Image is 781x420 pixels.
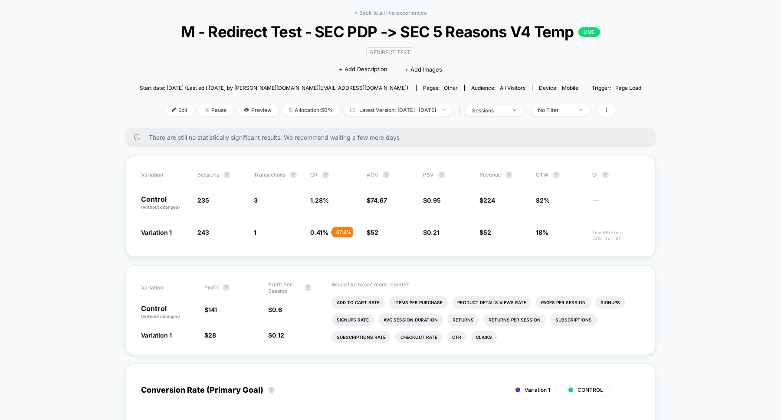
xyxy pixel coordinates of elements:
div: - 67.8 % [332,227,353,237]
button: ? [223,171,230,178]
span: Sessions [197,171,219,178]
li: Clicks [471,331,497,343]
span: 0.95 [427,197,441,204]
button: ? [290,171,297,178]
button: ? [268,387,275,394]
span: Page Load [615,85,641,91]
a: < Back to all live experiences [354,10,427,16]
div: Audience: [471,85,525,91]
button: ? [553,171,560,178]
span: M - Redirect Test - SEC PDP -> SEC 5 Reasons V4 Temp [165,23,616,41]
span: Latest Version: [DATE] - [DATE] [344,104,452,116]
span: CR [310,171,318,178]
img: end [579,109,582,111]
span: 0.41 % [310,229,328,236]
li: Returns [447,314,479,326]
span: Preview [237,104,278,116]
span: There are still no statistically significant results. We recommend waiting a few more days [149,134,638,141]
img: edit [172,108,176,112]
span: CONTROL [578,387,603,393]
button: ? [602,171,609,178]
li: Pages Per Session [536,296,591,308]
div: No Filter [538,107,573,113]
span: Variation 1 [525,387,550,393]
span: $ [367,229,378,236]
div: Trigger: [592,85,641,91]
li: Ctr [447,331,466,343]
span: $ [268,306,282,313]
span: Revenue [479,171,501,178]
span: Pause [198,104,233,116]
span: (without changes) [141,204,180,210]
p: Control [141,196,189,210]
li: Subscriptions Rate [331,331,391,343]
span: 224 [483,197,495,204]
p: LIVE [578,27,600,37]
img: calendar [350,108,355,112]
span: $ [204,306,217,313]
span: 28 [208,331,216,339]
span: 82% [536,197,550,204]
span: $ [479,197,495,204]
li: Signups Rate [331,314,374,326]
span: Edit [165,104,194,116]
li: Avg Session Duration [378,314,443,326]
span: Redirect Test [366,47,414,57]
span: 52 [371,229,378,236]
li: Add To Cart Rate [331,296,385,308]
img: rebalance [289,108,292,112]
li: Subscriptions [550,314,597,326]
li: Items Per Purchase [389,296,448,308]
span: Start date: [DATE] (Last edit [DATE] by [PERSON_NAME][DOMAIN_NAME][EMAIL_ADDRESS][DOMAIN_NAME]) [140,85,408,91]
li: Product Details Views Rate [452,296,532,308]
span: PSV [423,171,434,178]
span: 74.67 [371,197,387,204]
span: Transactions [254,171,285,178]
img: end [443,109,446,111]
span: 235 [197,197,209,204]
span: $ [479,229,491,236]
span: $ [423,197,441,204]
span: $ [268,331,284,339]
div: sessions [472,107,507,114]
span: --- [592,198,640,210]
span: + Add Images [405,66,442,73]
li: Signups [595,296,625,308]
span: 1 [254,229,256,236]
span: (without changes) [141,314,180,319]
div: Pages: [423,85,458,91]
span: | [456,104,466,117]
span: OTW [536,171,584,178]
button: ? [505,171,512,178]
span: Insufficient data for CI [592,230,640,241]
span: other [444,85,458,91]
span: mobile [562,85,578,91]
img: end [205,108,209,112]
span: 243 [197,229,209,236]
span: $ [367,197,387,204]
button: ? [223,284,230,291]
span: + Add Description [339,65,387,74]
span: CI [592,171,640,178]
span: AOV [367,171,378,178]
span: Variation 1 [141,331,172,339]
button: ? [305,284,312,291]
span: $ [423,229,440,236]
span: Variation [141,171,189,178]
span: 1.28 % [310,197,329,204]
span: Profit [204,284,218,291]
button: ? [322,171,329,178]
span: 0.6 [272,306,282,313]
span: Variation 1 [141,229,172,236]
span: 0.21 [427,229,440,236]
button: ? [383,171,390,178]
img: end [513,109,516,111]
span: All Visitors [500,85,525,91]
span: 0.12 [272,331,284,339]
li: Returns Per Session [483,314,546,326]
span: 141 [208,306,217,313]
span: Profit Per Session [268,281,300,294]
span: 52 [483,229,491,236]
span: $ [204,331,216,339]
span: 3 [254,197,258,204]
